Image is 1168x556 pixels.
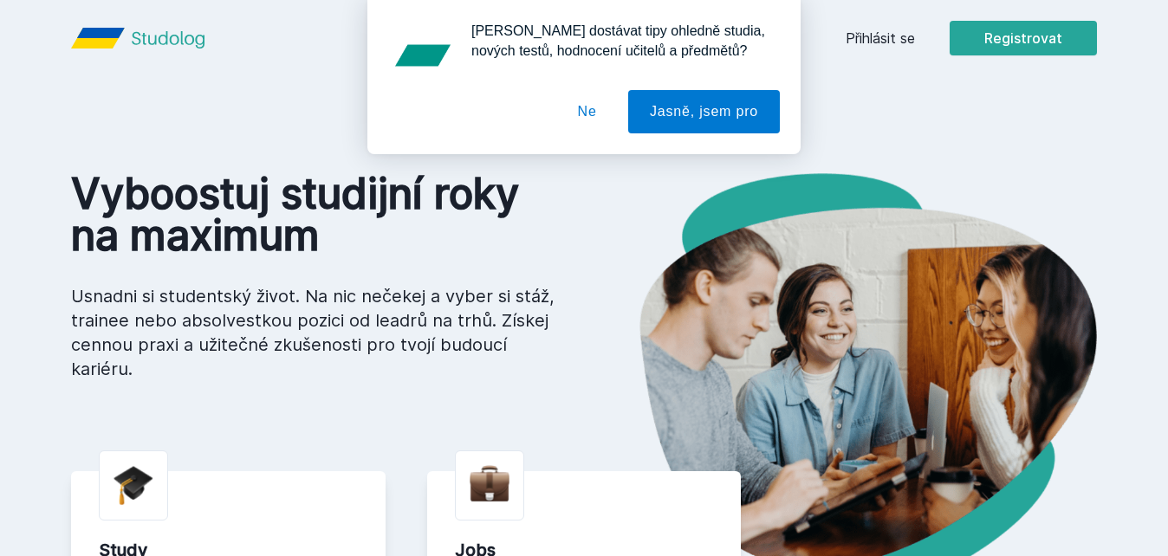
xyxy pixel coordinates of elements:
[114,465,153,506] img: graduation-cap.png
[470,462,509,506] img: briefcase.png
[71,284,556,381] p: Usnadni si studentský život. Na nic nečekej a vyber si stáž, trainee nebo absolvestkou pozici od ...
[628,90,780,133] button: Jasně, jsem pro
[556,90,619,133] button: Ne
[71,173,556,256] h1: Vyboostuj studijní roky na maximum
[388,21,457,90] img: notification icon
[457,21,780,61] div: [PERSON_NAME] dostávat tipy ohledně studia, nových testů, hodnocení učitelů a předmětů?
